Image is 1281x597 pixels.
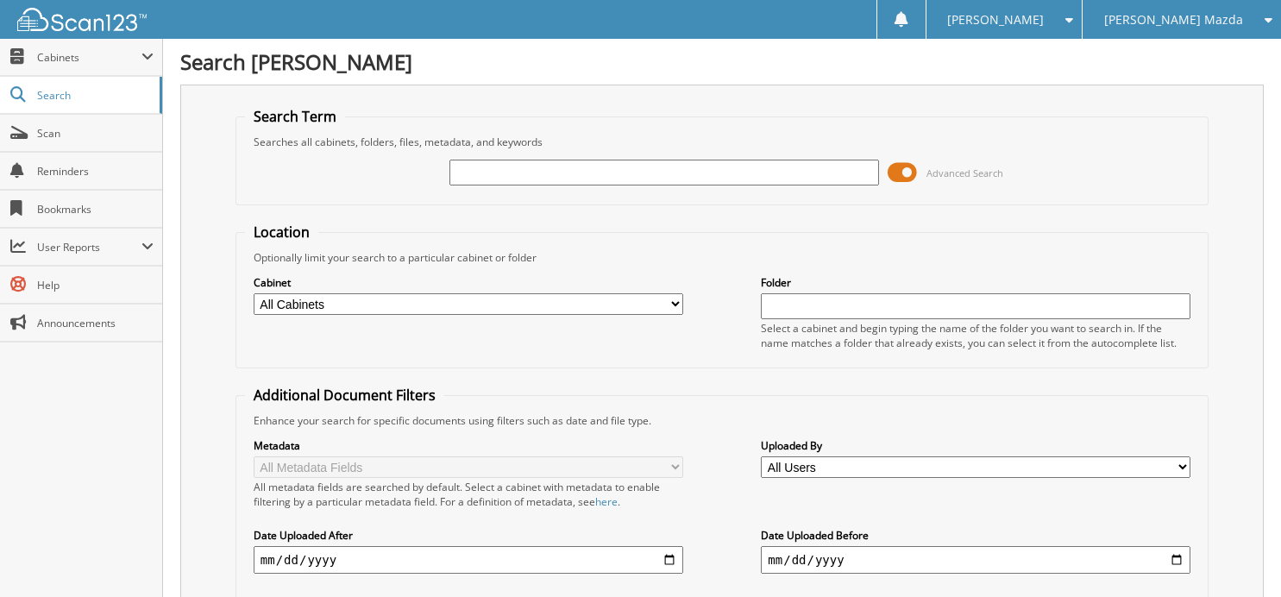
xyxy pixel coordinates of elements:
[245,223,318,242] legend: Location
[761,528,1190,543] label: Date Uploaded Before
[761,275,1190,290] label: Folder
[37,50,141,65] span: Cabinets
[37,316,154,330] span: Announcements
[254,528,683,543] label: Date Uploaded After
[17,8,147,31] img: scan123-logo-white.svg
[245,386,444,405] legend: Additional Document Filters
[245,413,1199,428] div: Enhance your search for specific documents using filters such as date and file type.
[761,546,1190,574] input: end
[37,278,154,292] span: Help
[245,135,1199,149] div: Searches all cabinets, folders, files, metadata, and keywords
[947,15,1044,25] span: [PERSON_NAME]
[1104,15,1243,25] span: [PERSON_NAME] Mazda
[37,126,154,141] span: Scan
[180,47,1264,76] h1: Search [PERSON_NAME]
[254,438,683,453] label: Metadata
[37,164,154,179] span: Reminders
[37,88,151,103] span: Search
[1195,514,1281,597] iframe: Chat Widget
[254,480,683,509] div: All metadata fields are searched by default. Select a cabinet with metadata to enable filtering b...
[254,546,683,574] input: start
[245,107,345,126] legend: Search Term
[245,250,1199,265] div: Optionally limit your search to a particular cabinet or folder
[761,438,1190,453] label: Uploaded By
[926,167,1003,179] span: Advanced Search
[595,494,618,509] a: here
[37,240,141,255] span: User Reports
[37,202,154,217] span: Bookmarks
[254,275,683,290] label: Cabinet
[761,321,1190,350] div: Select a cabinet and begin typing the name of the folder you want to search in. If the name match...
